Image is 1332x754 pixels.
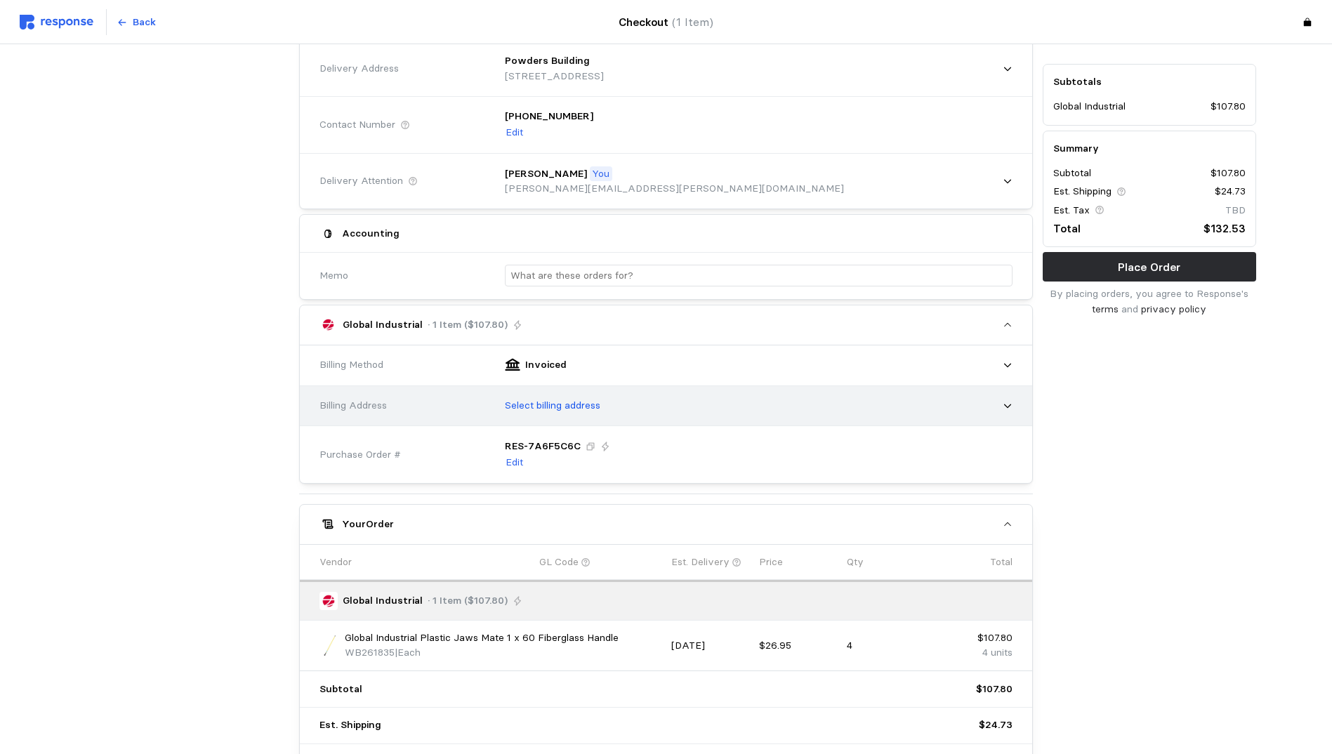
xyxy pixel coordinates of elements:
[525,357,567,373] p: Invoiced
[976,682,1013,697] p: $107.80
[319,117,395,133] span: Contact Number
[319,398,387,414] span: Billing Address
[319,635,340,656] img: 261835.webp
[505,181,844,197] p: [PERSON_NAME][EMAIL_ADDRESS][PERSON_NAME][DOMAIN_NAME]
[505,53,590,69] p: Powders Building
[1141,303,1206,315] a: privacy policy
[671,638,749,654] p: [DATE]
[319,268,348,284] span: Memo
[1043,252,1256,282] button: Place Order
[505,439,581,454] p: RES-7A6F5C6C
[1225,203,1246,218] p: TBD
[505,166,587,182] p: [PERSON_NAME]
[505,124,524,141] button: Edit
[1204,220,1246,237] p: $132.53
[539,555,579,570] p: GL Code
[428,317,508,333] p: · 1 Item ($107.80)
[759,638,837,654] p: $26.95
[1053,100,1126,115] p: Global Industrial
[319,173,403,189] span: Delivery Attention
[1118,258,1180,276] p: Place Order
[510,265,1007,286] input: What are these orders for?
[506,125,523,140] p: Edit
[395,646,421,659] span: | Each
[1043,286,1256,317] p: By placing orders, you agree to Response's and
[847,638,925,654] p: 4
[345,646,395,659] span: WB261835
[342,226,400,241] h5: Accounting
[20,15,93,29] img: svg%3e
[505,454,524,471] button: Edit
[319,717,381,733] p: Est. Shipping
[1053,141,1246,156] h5: Summary
[619,13,713,31] h4: Checkout
[935,645,1013,661] p: 4 units
[300,305,1032,345] button: Global Industrial· 1 Item ($107.80)
[345,630,619,646] p: Global Industrial Plastic Jaws Mate 1 x 60 Fiberglass Handle
[935,630,1013,646] p: $107.80
[1211,166,1246,181] p: $107.80
[592,166,609,182] p: You
[300,505,1032,544] button: YourOrder
[319,61,399,77] span: Delivery Address
[319,357,383,373] span: Billing Method
[505,109,593,124] p: [PHONE_NUMBER]
[847,555,864,570] p: Qty
[1053,166,1091,181] p: Subtotal
[990,555,1013,570] p: Total
[300,345,1032,483] div: Global Industrial· 1 Item ($107.80)
[133,15,156,30] p: Back
[342,517,394,531] h5: Your Order
[505,69,604,84] p: [STREET_ADDRESS]
[1211,100,1246,115] p: $107.80
[343,317,423,333] p: Global Industrial
[428,593,508,609] p: · 1 Item ($107.80)
[343,593,423,609] p: Global Industrial
[759,555,783,570] p: Price
[319,447,401,463] span: Purchase Order #
[319,682,362,697] p: Subtotal
[671,555,730,570] p: Est. Delivery
[1053,74,1246,89] h5: Subtotals
[1053,203,1090,218] p: Est. Tax
[109,9,164,36] button: Back
[1092,303,1119,315] a: terms
[505,398,600,414] p: Select billing address
[672,15,713,29] span: (1 Item)
[1215,185,1246,200] p: $24.73
[1053,185,1112,200] p: Est. Shipping
[979,717,1013,733] p: $24.73
[1053,220,1081,237] p: Total
[506,455,523,470] p: Edit
[319,555,352,570] p: Vendor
